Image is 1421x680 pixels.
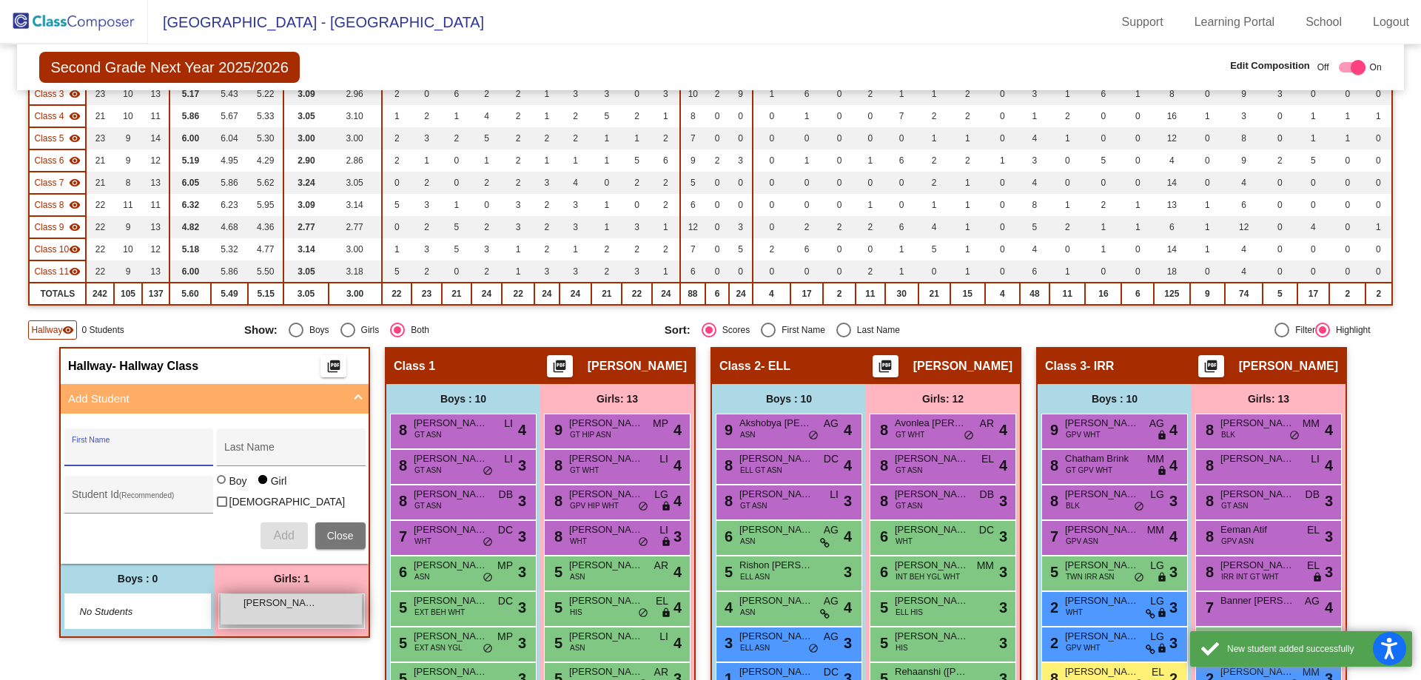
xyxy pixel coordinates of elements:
[34,176,64,189] span: Class 7
[471,172,503,194] td: 2
[823,149,856,172] td: 0
[1049,83,1085,105] td: 1
[411,149,442,172] td: 1
[34,154,64,167] span: Class 6
[442,172,471,194] td: 0
[1225,83,1263,105] td: 9
[918,172,950,194] td: 2
[1365,127,1391,149] td: 0
[1190,149,1226,172] td: 0
[1225,149,1263,172] td: 9
[72,447,205,459] input: First Name
[411,172,442,194] td: 2
[790,105,823,127] td: 1
[985,194,1020,216] td: 0
[1154,127,1189,149] td: 12
[560,83,592,105] td: 3
[86,149,113,172] td: 21
[169,149,211,172] td: 5.19
[622,83,651,105] td: 0
[1085,127,1121,149] td: 0
[442,149,471,172] td: 0
[169,194,211,216] td: 6.32
[69,177,81,189] mat-icon: visibility
[1297,105,1330,127] td: 1
[680,149,705,172] td: 9
[729,83,753,105] td: 9
[1365,149,1391,172] td: 0
[248,105,283,127] td: 5.33
[591,194,622,216] td: 1
[1365,83,1391,105] td: 0
[502,172,534,194] td: 2
[1329,194,1365,216] td: 0
[985,105,1020,127] td: 0
[622,105,651,127] td: 2
[652,172,680,194] td: 2
[918,83,950,105] td: 1
[471,105,503,127] td: 4
[86,127,113,149] td: 23
[1154,105,1189,127] td: 16
[382,172,411,194] td: 0
[652,149,680,172] td: 6
[985,149,1020,172] td: 1
[790,172,823,194] td: 0
[1049,172,1085,194] td: 0
[1263,127,1297,149] td: 0
[142,149,169,172] td: 12
[248,172,283,194] td: 5.62
[729,172,753,194] td: 0
[1365,194,1391,216] td: 0
[283,172,328,194] td: 3.24
[652,83,680,105] td: 3
[211,172,248,194] td: 5.86
[34,132,64,145] span: Class 5
[224,447,357,459] input: Last Name
[86,194,113,216] td: 22
[442,216,471,238] td: 5
[411,83,442,105] td: 0
[502,194,534,216] td: 3
[442,127,471,149] td: 2
[1365,172,1391,194] td: 0
[1297,194,1330,216] td: 0
[211,216,248,238] td: 4.68
[591,127,622,149] td: 1
[1085,83,1121,105] td: 6
[1154,149,1189,172] td: 4
[248,83,283,105] td: 5.22
[729,105,753,127] td: 0
[622,127,651,149] td: 1
[729,149,753,172] td: 3
[885,194,918,216] td: 0
[705,127,730,149] td: 0
[885,172,918,194] td: 0
[248,194,283,216] td: 5.95
[950,83,985,105] td: 2
[72,494,205,506] input: Student Id
[1263,149,1297,172] td: 2
[1190,83,1226,105] td: 0
[1085,172,1121,194] td: 0
[320,355,346,377] button: Print Students Details
[1110,10,1175,34] a: Support
[248,216,283,238] td: 4.36
[1183,10,1287,34] a: Learning Portal
[985,83,1020,105] td: 0
[823,105,856,127] td: 0
[1297,127,1330,149] td: 1
[729,194,753,216] td: 0
[382,127,411,149] td: 2
[1049,127,1085,149] td: 1
[411,105,442,127] td: 2
[534,149,560,172] td: 1
[502,127,534,149] td: 2
[1317,61,1329,74] span: Off
[86,172,113,194] td: 21
[471,149,503,172] td: 1
[211,127,248,149] td: 6.04
[29,105,86,127] td: Hannah Lavoie - ELL
[680,172,705,194] td: 5
[950,194,985,216] td: 1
